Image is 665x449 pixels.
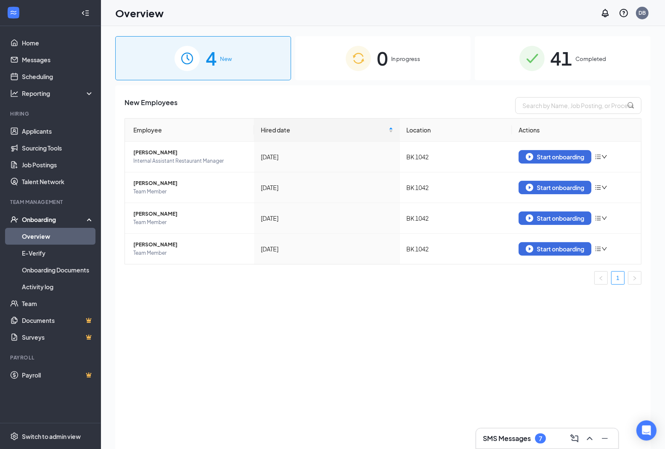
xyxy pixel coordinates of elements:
svg: ChevronUp [585,433,595,444]
span: Team Member [133,188,247,196]
div: Payroll [10,354,92,361]
div: [DATE] [261,183,393,192]
button: ComposeMessage [568,432,581,445]
span: bars [595,184,601,191]
a: Talent Network [22,173,94,190]
span: [PERSON_NAME] [133,210,247,218]
li: Next Page [628,271,641,285]
button: left [594,271,608,285]
span: [PERSON_NAME] [133,148,247,157]
a: Overview [22,228,94,245]
h3: SMS Messages [483,434,531,443]
span: Completed [576,55,607,63]
div: Start onboarding [526,184,584,191]
svg: Notifications [600,8,610,18]
span: 4 [206,44,217,73]
span: down [601,215,607,221]
h1: Overview [115,6,164,20]
button: Minimize [598,432,612,445]
a: PayrollCrown [22,367,94,383]
a: 1 [612,272,624,284]
span: down [601,185,607,190]
li: 1 [611,271,625,285]
th: Actions [512,119,641,142]
div: [DATE] [261,152,393,161]
td: BK 1042 [400,234,512,264]
span: Internal Assistant Restaurant Manager [133,157,247,165]
button: Start onboarding [519,242,591,256]
div: DB [639,9,646,16]
div: Start onboarding [526,214,584,222]
th: Location [400,119,512,142]
span: bars [595,153,601,160]
td: BK 1042 [400,203,512,234]
a: DocumentsCrown [22,312,94,329]
a: Team [22,295,94,312]
span: Team Member [133,218,247,227]
svg: ComposeMessage [570,433,580,444]
span: Hired date [261,125,387,135]
div: [DATE] [261,244,393,254]
td: BK 1042 [400,142,512,172]
td: BK 1042 [400,172,512,203]
div: Team Management [10,198,92,206]
span: [PERSON_NAME] [133,179,247,188]
a: Activity log [22,278,94,295]
span: bars [595,246,601,252]
div: Start onboarding [526,153,584,161]
div: Onboarding [22,215,87,224]
span: left [599,276,604,281]
button: ChevronUp [583,432,596,445]
div: Open Intercom Messenger [636,420,657,441]
span: Team Member [133,249,247,257]
button: Start onboarding [519,211,591,225]
svg: Collapse [81,9,90,17]
div: Reporting [22,89,94,98]
div: Switch to admin view [22,432,81,441]
div: Hiring [10,110,92,117]
button: Start onboarding [519,181,591,194]
a: Onboarding Documents [22,261,94,278]
svg: Minimize [600,433,610,444]
span: right [632,276,637,281]
a: Home [22,34,94,51]
span: New Employees [125,97,178,114]
svg: WorkstreamLogo [9,8,18,17]
input: Search by Name, Job Posting, or Process [515,97,641,114]
span: 41 [551,44,572,73]
button: Start onboarding [519,150,591,164]
a: Applicants [22,123,94,140]
span: down [601,154,607,160]
span: [PERSON_NAME] [133,240,247,249]
a: Messages [22,51,94,68]
th: Employee [125,119,254,142]
a: E-Verify [22,245,94,261]
div: [DATE] [261,214,393,223]
span: 0 [377,44,388,73]
svg: UserCheck [10,215,19,224]
span: In progress [391,55,420,63]
a: Sourcing Tools [22,140,94,156]
svg: Settings [10,432,19,441]
span: down [601,246,607,252]
li: Previous Page [594,271,608,285]
svg: QuestionInfo [619,8,629,18]
button: right [628,271,641,285]
div: 7 [539,435,542,442]
span: New [220,55,232,63]
a: Job Postings [22,156,94,173]
span: bars [595,215,601,222]
div: Start onboarding [526,245,584,253]
a: SurveysCrown [22,329,94,346]
a: Scheduling [22,68,94,85]
svg: Analysis [10,89,19,98]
